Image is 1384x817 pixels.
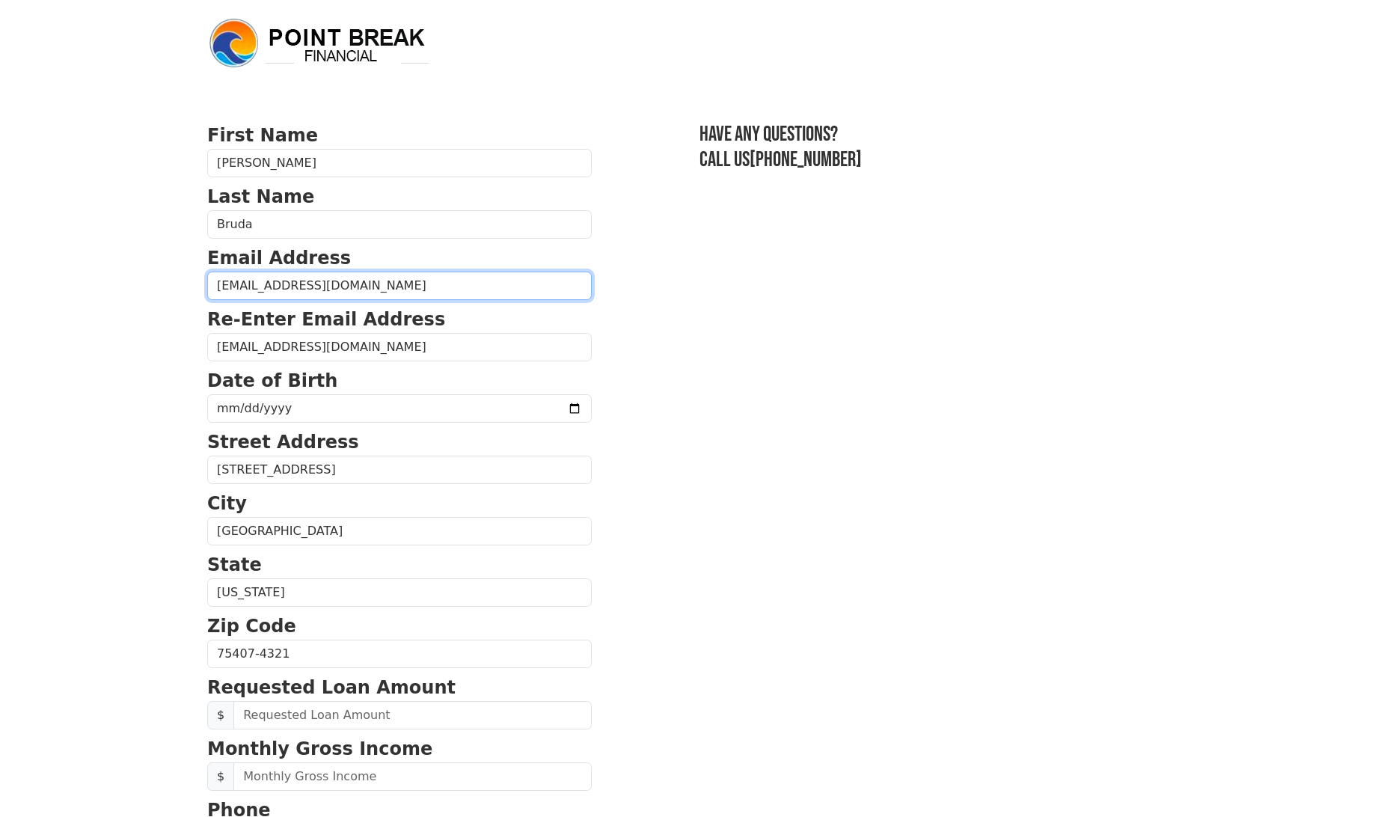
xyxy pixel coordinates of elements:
h3: Call us [699,147,1177,173]
strong: City [207,493,247,514]
input: City [207,517,592,545]
input: Email Address [207,272,592,300]
strong: Zip Code [207,616,296,637]
a: [PHONE_NUMBER] [750,147,862,172]
input: Street Address [207,456,592,484]
strong: Requested Loan Amount [207,677,456,698]
input: Monthly Gross Income [233,762,592,791]
input: Requested Loan Amount [233,701,592,729]
strong: Date of Birth [207,370,337,391]
span: $ [207,762,234,791]
strong: Street Address [207,432,359,453]
img: logo.png [207,16,432,70]
input: Zip Code [207,640,592,668]
p: Monthly Gross Income [207,735,592,762]
strong: Re-Enter Email Address [207,309,445,330]
strong: State [207,554,262,575]
strong: Last Name [207,186,314,207]
span: $ [207,701,234,729]
strong: First Name [207,125,318,146]
input: Re-Enter Email Address [207,333,592,361]
input: Last Name [207,210,592,239]
h3: Have any questions? [699,122,1177,147]
strong: Email Address [207,248,351,269]
input: First Name [207,149,592,177]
